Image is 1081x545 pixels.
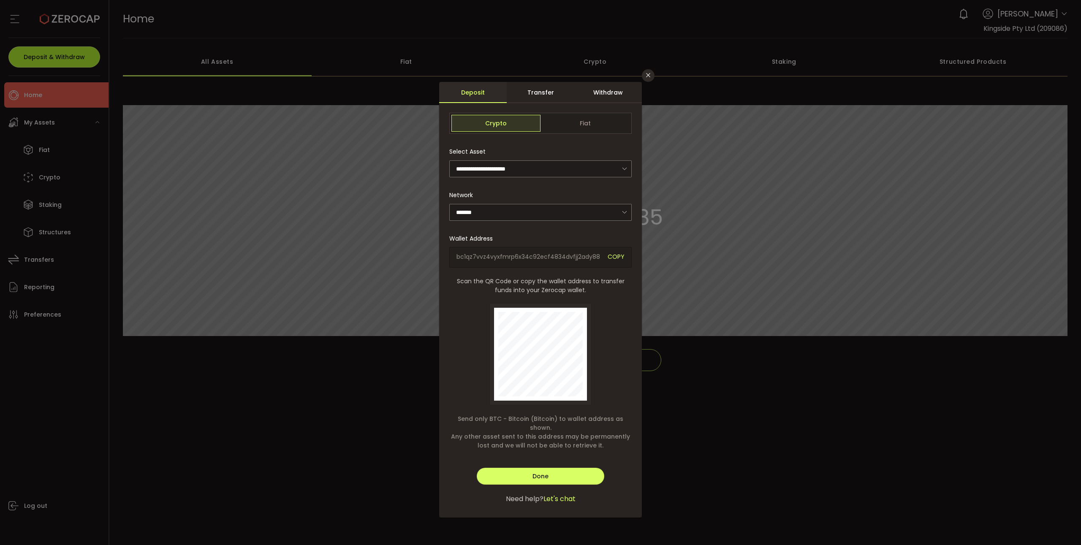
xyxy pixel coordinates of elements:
[449,191,478,199] label: Network
[449,277,632,295] span: Scan the QR Code or copy the wallet address to transfer funds into your Zerocap wallet.
[449,415,632,432] span: Send only BTC - Bitcoin (Bitcoin) to wallet address as shown.
[449,432,632,450] span: Any other asset sent to this address may be permanently lost and we will not be able to retrieve it.
[506,494,543,504] span: Need help?
[456,252,601,262] span: bc1qz7vvz4vyxfmrp6x34c92ecf4834dvfjj2ady88
[449,147,491,156] label: Select Asset
[451,115,540,132] span: Crypto
[532,472,549,480] span: Done
[574,82,642,103] div: Withdraw
[507,82,574,103] div: Transfer
[449,234,498,243] label: Wallet Address
[608,252,625,262] span: COPY
[439,82,507,103] div: Deposit
[540,115,630,132] span: Fiat
[543,494,576,504] span: Let's chat
[642,69,655,82] button: Close
[477,468,604,485] button: Done
[439,82,642,518] div: dialog
[981,454,1081,545] iframe: Chat Widget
